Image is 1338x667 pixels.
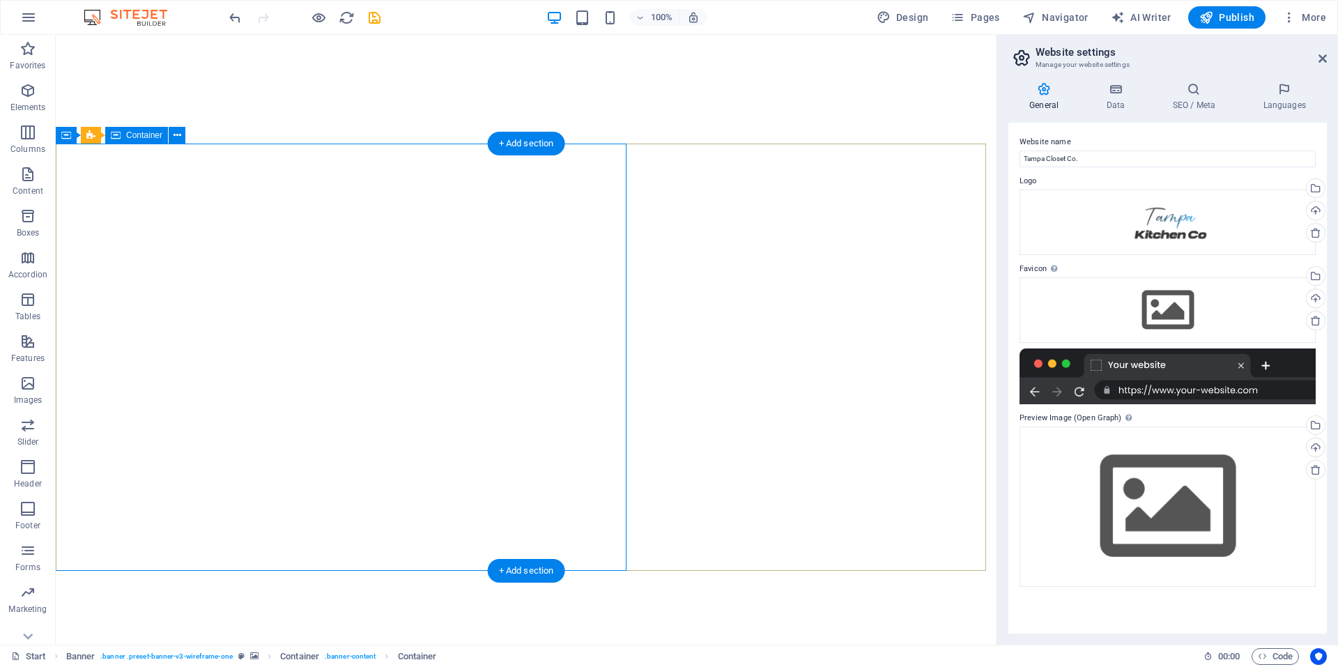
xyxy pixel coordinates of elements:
button: Navigator [1017,6,1094,29]
p: Content [13,185,43,197]
button: 100% [630,9,679,26]
a: Click to cancel selection. Double-click to open Pages [11,648,46,665]
div: Select files from the file manager, stock photos, or upload file(s) [1020,427,1316,586]
span: Design [877,10,929,24]
p: Forms [15,562,40,573]
label: Website name [1020,134,1316,151]
span: Navigator [1022,10,1089,24]
span: . banner-content [325,648,376,665]
p: Elements [10,102,46,113]
span: 00 00 [1218,648,1240,665]
button: Code [1252,648,1299,665]
span: . banner .preset-banner-v3-wireframe-one [100,648,233,665]
label: Logo [1020,173,1316,190]
p: Features [11,353,45,364]
span: Code [1258,648,1293,665]
span: Click to select. Double-click to edit [66,648,95,665]
div: Design (Ctrl+Alt+Y) [871,6,935,29]
h2: Website settings [1036,46,1327,59]
img: Editor Logo [80,9,185,26]
p: Images [14,394,43,406]
h4: General [1008,82,1085,112]
div: + Add section [488,559,565,583]
p: Accordion [8,269,47,280]
label: Preview Image (Open Graph) [1020,410,1316,427]
p: Columns [10,144,45,155]
button: reload [338,9,355,26]
button: More [1277,6,1332,29]
span: Click to select. Double-click to edit [280,648,319,665]
h4: Languages [1242,82,1327,112]
span: Pages [951,10,999,24]
p: Boxes [17,227,40,238]
h6: 100% [651,9,673,26]
span: AI Writer [1111,10,1171,24]
nav: breadcrumb [66,648,437,665]
button: undo [226,9,243,26]
div: + Add section [488,132,565,155]
p: Marketing [8,604,47,615]
i: Reload page [339,10,355,26]
button: Usercentrics [1310,648,1327,665]
div: TampaKitchenTransparentBackground-zsIy1sUVhsrwsJXgEw7ehw.png [1020,190,1316,255]
div: Select files from the file manager, stock photos, or upload file(s) [1020,277,1316,343]
h6: Session time [1204,648,1240,665]
button: AI Writer [1105,6,1177,29]
span: More [1282,10,1326,24]
button: Design [871,6,935,29]
label: Favicon [1020,261,1316,277]
button: save [366,9,383,26]
i: This element contains a background [250,652,259,660]
i: Save (Ctrl+S) [367,10,383,26]
span: Publish [1199,10,1254,24]
i: This element is a customizable preset [238,652,245,660]
p: Favorites [10,60,45,71]
p: Tables [15,311,40,322]
h4: SEO / Meta [1151,82,1242,112]
span: Click to select. Double-click to edit [398,648,437,665]
button: Publish [1188,6,1266,29]
input: Name... [1020,151,1316,167]
span: Container [126,131,162,139]
p: Footer [15,520,40,531]
p: Slider [17,436,39,447]
span: : [1228,651,1230,661]
button: Pages [945,6,1005,29]
h3: Manage your website settings [1036,59,1299,71]
p: Header [14,478,42,489]
h4: Data [1085,82,1151,112]
i: On resize automatically adjust zoom level to fit chosen device. [687,11,700,24]
button: Click here to leave preview mode and continue editing [310,9,327,26]
i: Undo: Change colors (Ctrl+Z) [227,10,243,26]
